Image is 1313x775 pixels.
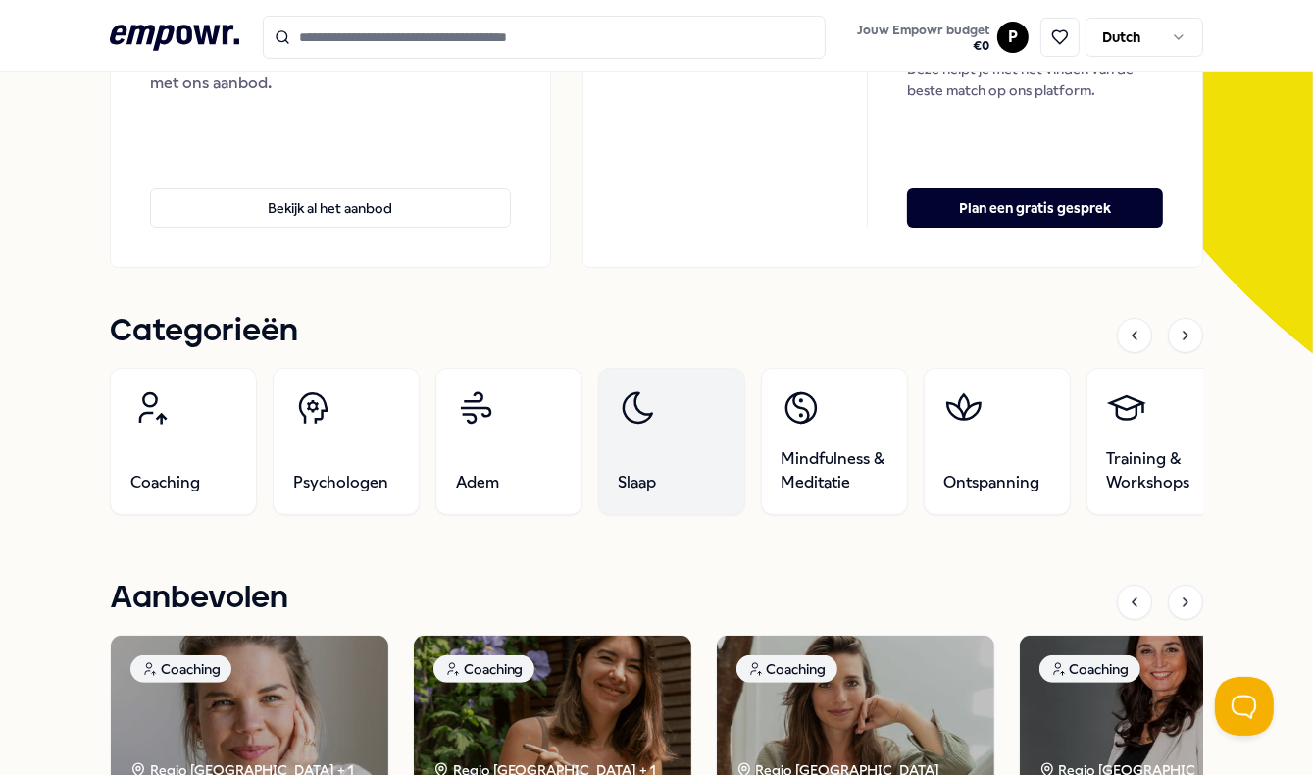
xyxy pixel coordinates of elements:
div: Coaching [433,655,534,683]
span: Coaching [130,471,200,494]
button: Bekijk al het aanbod [150,188,511,228]
button: Jouw Empowr budget€0 [853,19,993,58]
a: Slaap [598,368,745,515]
span: Psychologen [293,471,388,494]
button: Plan een gratis gesprek [907,188,1164,228]
div: Coaching [1039,655,1140,683]
h1: Aanbevolen [110,574,288,623]
span: € 0 [857,38,989,54]
span: Jouw Empowr budget [857,23,989,38]
a: Psychologen [273,368,420,515]
a: Ontspanning [924,368,1071,515]
a: Jouw Empowr budget€0 [849,17,997,58]
a: Adem [435,368,582,515]
span: Mindfulness & Meditatie [782,447,887,494]
span: Ontspanning [944,471,1040,494]
div: Coaching [130,655,231,683]
a: Coaching [110,368,257,515]
div: Coaching [736,655,837,683]
h1: Categorieën [110,307,298,356]
span: Slaap [619,471,657,494]
iframe: Help Scout Beacon - Open [1215,677,1274,736]
a: Mindfulness & Meditatie [761,368,908,515]
a: Training & Workshops [1086,368,1234,515]
a: Bekijk al het aanbod [150,157,511,228]
button: P [997,22,1029,53]
input: Search for products, categories or subcategories [263,16,827,59]
span: Adem [456,471,499,494]
span: Training & Workshops [1107,447,1213,494]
